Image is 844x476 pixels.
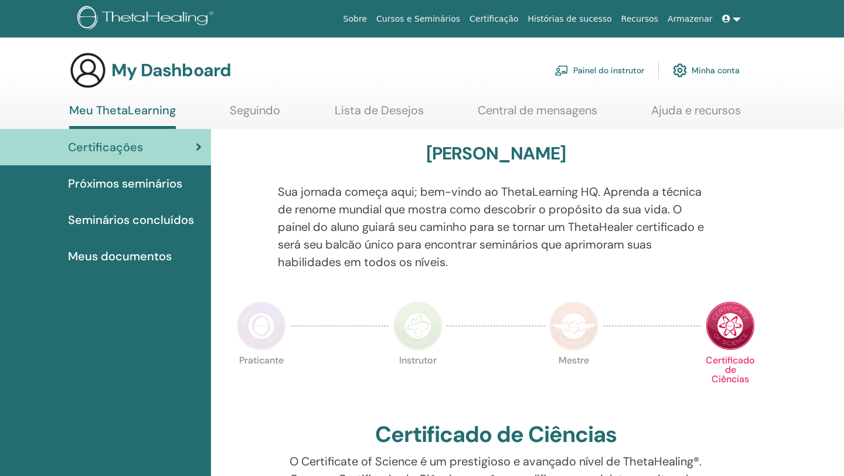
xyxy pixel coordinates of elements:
span: Seminários concluídos [68,211,194,229]
p: Mestre [549,356,598,405]
a: Seguindo [230,103,280,126]
img: Practitioner [237,301,286,351]
a: Minha conta [673,57,740,83]
h3: [PERSON_NAME] [426,143,566,164]
a: Armazenar [663,8,717,30]
img: chalkboard-teacher.svg [554,65,569,76]
img: Certificate of Science [706,301,755,351]
a: Lista de Desejos [335,103,424,126]
a: Certificação [465,8,523,30]
h2: Certificado de Ciências [375,421,617,448]
a: Painel do instrutor [554,57,644,83]
a: Sobre [339,8,372,30]
img: logo.png [77,6,217,32]
p: Sua jornada começa aqui; bem-vindo ao ThetaLearning HQ. Aprenda a técnica de renome mundial que m... [278,183,714,271]
img: generic-user-icon.jpg [69,52,107,89]
img: cog.svg [673,60,687,80]
a: Ajuda e recursos [651,103,741,126]
img: Master [549,301,598,351]
a: Histórias de sucesso [523,8,617,30]
p: Praticante [237,356,286,405]
a: Meu ThetaLearning [69,103,176,129]
span: Certificações [68,138,143,156]
span: Meus documentos [68,247,172,265]
span: Próximos seminários [68,175,182,192]
img: Instructor [393,301,443,351]
p: Certificado de Ciências [706,356,755,405]
p: Instrutor [393,356,443,405]
a: Cursos e Seminários [372,8,465,30]
a: Central de mensagens [478,103,597,126]
a: Recursos [617,8,663,30]
h3: My Dashboard [111,60,231,81]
